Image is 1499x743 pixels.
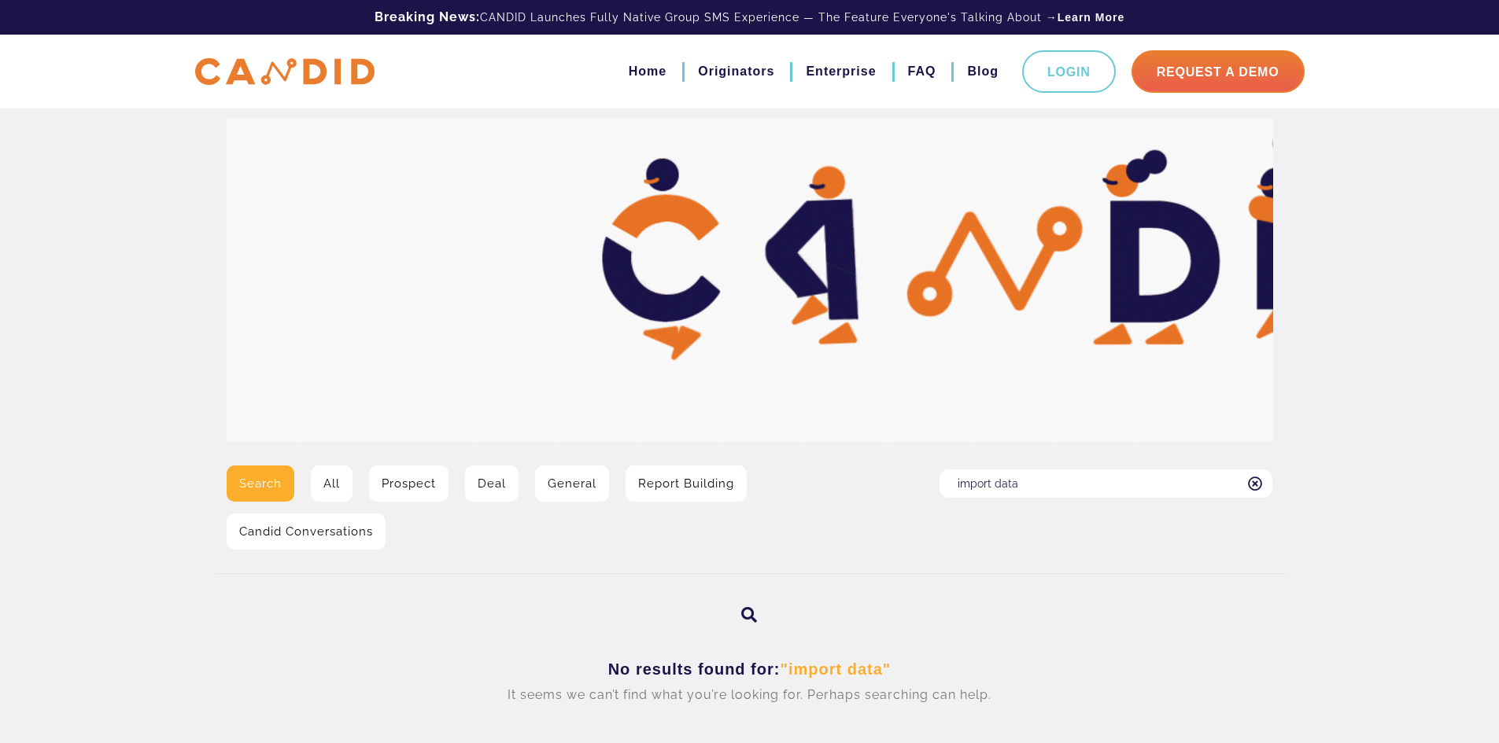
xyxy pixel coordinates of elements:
[227,513,386,550] a: Candid Conversations
[629,58,666,85] a: Home
[1132,50,1305,93] a: Request A Demo
[698,58,774,85] a: Originators
[369,465,449,502] a: Prospect
[1022,50,1116,93] a: Login
[908,58,936,85] a: FAQ
[195,58,375,86] img: CANDID APP
[465,465,519,502] a: Deal
[626,465,747,502] a: Report Building
[238,660,1261,679] h3: No results found for:
[535,465,609,502] a: General
[311,465,353,502] a: All
[238,682,1261,708] p: It seems we can’t find what you’re looking for. Perhaps searching can help.
[806,58,876,85] a: Enterprise
[227,118,1273,442] img: Video Library Hero
[967,58,999,85] a: Blog
[780,660,891,678] span: "import data"
[375,9,480,24] b: Breaking News:
[1058,9,1124,25] a: Learn More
